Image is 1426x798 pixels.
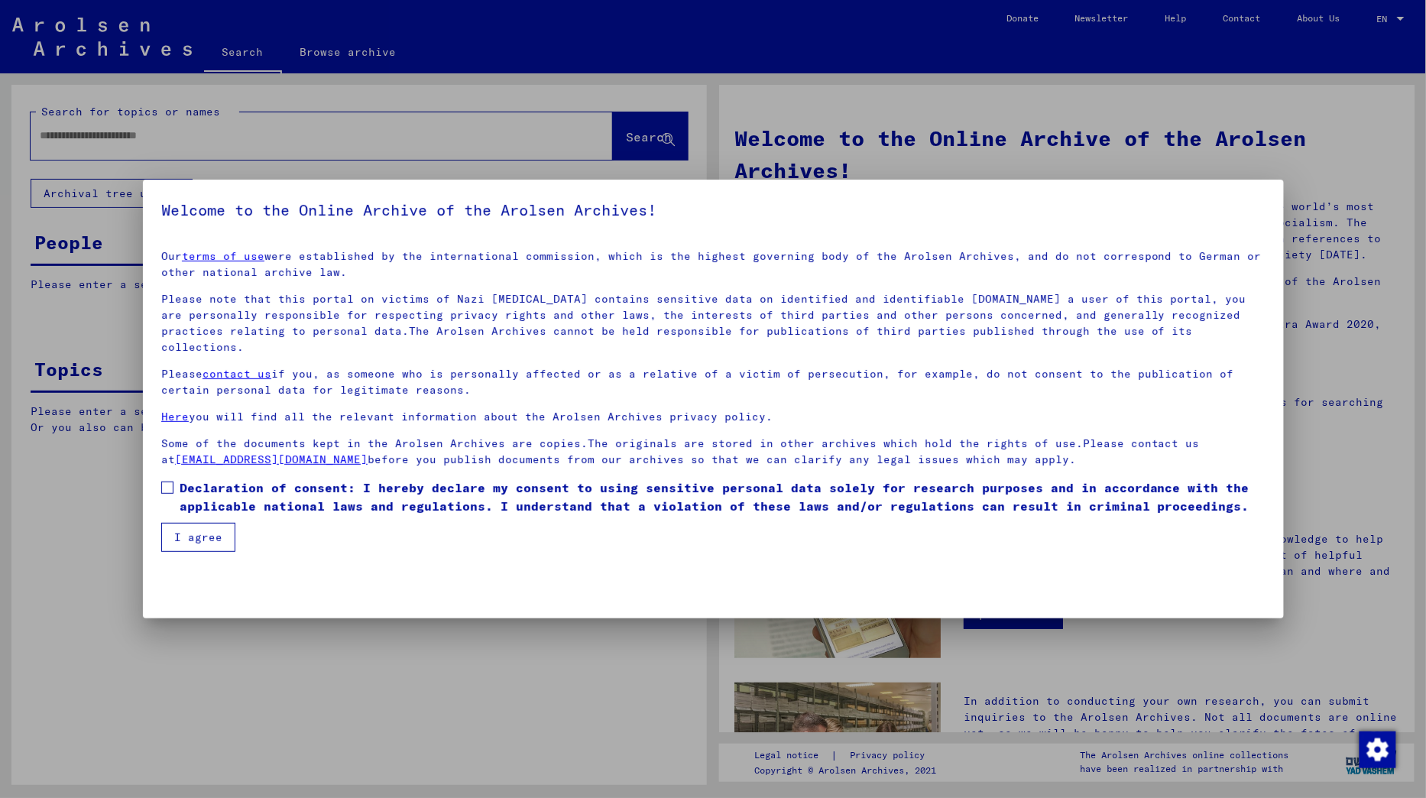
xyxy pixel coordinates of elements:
[180,478,1266,515] span: Declaration of consent: I hereby declare my consent to using sensitive personal data solely for r...
[175,453,368,466] a: [EMAIL_ADDRESS][DOMAIN_NAME]
[161,436,1266,468] p: Some of the documents kept in the Arolsen Archives are copies.The originals are stored in other a...
[161,198,1266,222] h5: Welcome to the Online Archive of the Arolsen Archives!
[161,523,235,552] button: I agree
[161,410,189,423] a: Here
[161,409,1266,425] p: you will find all the relevant information about the Arolsen Archives privacy policy.
[182,249,264,263] a: terms of use
[161,248,1266,281] p: Our were established by the international commission, which is the highest governing body of the ...
[203,367,271,381] a: contact us
[1360,731,1396,768] img: Change consent
[161,291,1266,355] p: Please note that this portal on victims of Nazi [MEDICAL_DATA] contains sensitive data on identif...
[161,366,1266,398] p: Please if you, as someone who is personally affected or as a relative of a victim of persecution,...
